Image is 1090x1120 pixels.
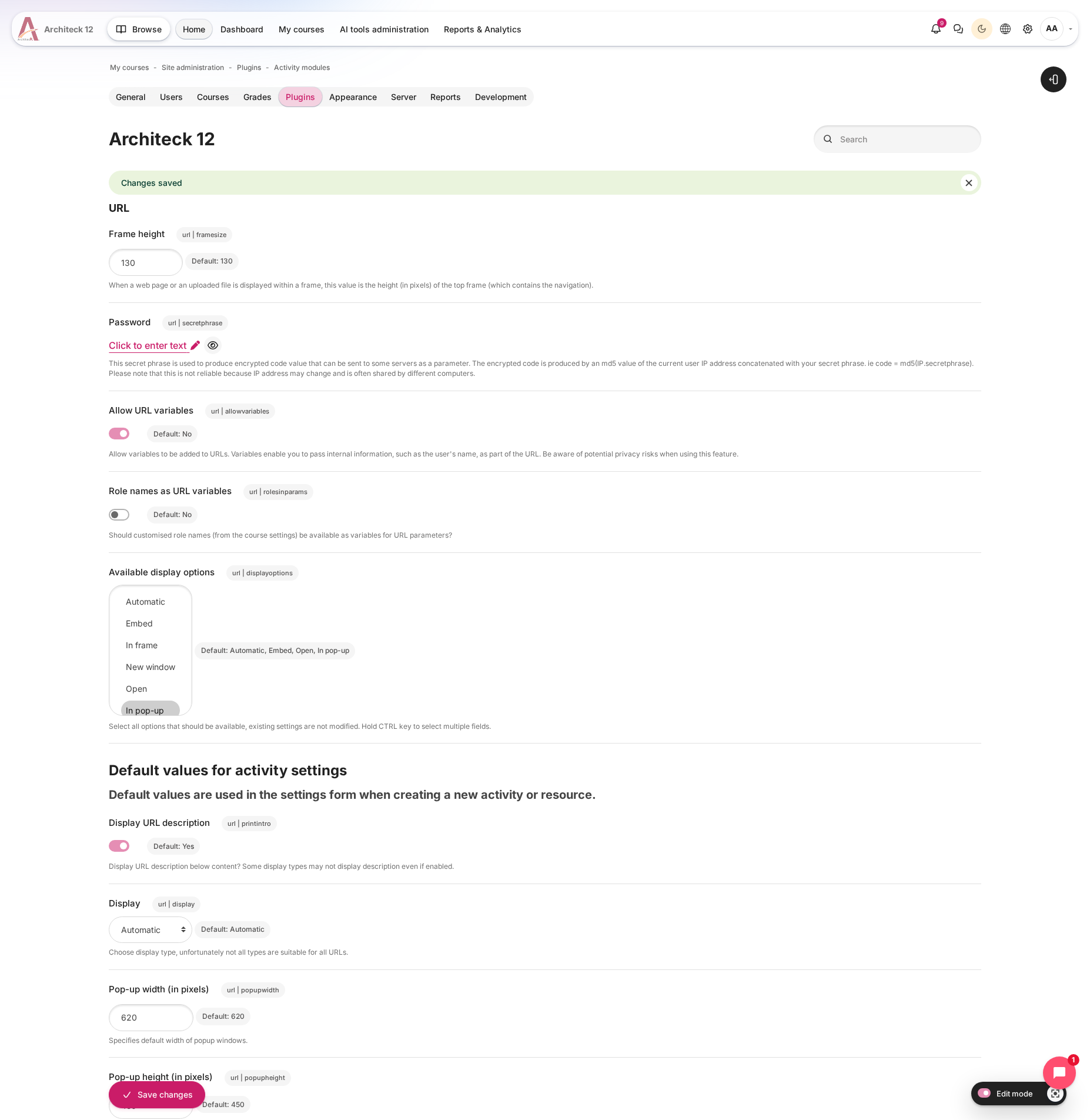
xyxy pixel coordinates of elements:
[237,62,261,73] a: Plugins
[176,19,212,39] a: Home
[190,87,236,106] a: Courses
[384,87,423,106] a: Server
[121,679,180,698] option: Open
[333,19,436,39] a: AI tools administration
[162,62,224,73] a: Site administration
[109,862,981,872] p: Display URL description below content? Some display types may not display description even if ena...
[109,898,141,909] label: Display
[221,982,285,998] span: url | popupwidth
[225,1070,291,1086] span: url | popupheight
[973,20,991,38] div: Dark Mode
[109,818,210,828] label: Display URL description
[195,921,270,938] div: Default: Automatic
[44,23,93,35] span: Architeck 12
[468,87,534,106] a: Development
[995,18,1016,39] button: Languages
[814,125,981,153] input: Search
[109,984,209,995] label: Pop-up width (in pixels)
[109,486,232,496] label: Role names as URL variables
[272,19,332,39] a: My courses
[109,449,981,459] p: Allow variables to be added to URLs. Variables enable you to pass internal information, such as t...
[109,1082,205,1108] button: Save changes
[1047,1085,1064,1102] a: Show/Hide - Region
[109,761,981,779] h4: Default values for activity settings
[948,18,969,39] button: There are 0 unread conversations
[1017,18,1038,39] a: Site administration
[109,317,151,328] label: Password
[997,1089,1033,1098] span: Edit mode
[121,657,180,676] option: New window
[147,425,198,442] div: Default: No
[18,17,98,41] a: A12 A12 Architeck 12
[121,614,180,633] option: Embed
[1040,17,1064,41] span: Architeck Admin
[109,87,153,106] a: General
[107,17,170,41] button: Browse
[110,62,149,73] a: My courses
[207,339,219,351] i: Reveal
[109,786,981,804] p: Default values are used in the settings form when creating a new activity or resource.
[205,404,275,419] span: url | allowvariables
[18,17,39,41] img: A12
[279,87,322,106] a: Plugins
[109,339,186,351] em: Click to enter text
[437,19,529,39] a: Reports & Analytics
[423,87,468,106] a: Reports
[195,642,355,659] div: Default: Automatic, Embed, Open, In pop-up
[322,87,384,106] a: Appearance
[109,359,981,379] p: This secret phrase is used to produce encrypted code value that can be sent to some servers as a ...
[243,484,313,500] span: url | rolesinparams
[109,1072,213,1082] label: Pop-up height (in pixels)
[937,18,947,28] div: 9
[152,896,200,912] span: url | display
[226,565,299,581] span: url | displayoptions
[121,635,180,655] option: In frame
[925,18,947,39] div: Show notification window with 9 new notifications
[109,60,981,75] nav: Navigation bar
[121,701,180,720] option: In pop-up
[109,281,981,291] p: When a web page or an uploaded file is displayed within a frame, this value is the height (in pix...
[274,62,330,73] a: Activity modules
[109,405,193,416] label: Allow URL variables
[189,339,201,351] i: Edit password
[204,336,222,354] a: Reveal
[196,1008,250,1025] div: Default: 620
[109,201,981,215] h3: URL
[222,816,277,832] span: url | printintro
[147,838,200,855] div: Default: Yes
[147,506,198,524] div: Default: No
[236,87,279,106] a: Grades
[162,315,228,331] span: url | secretphrase
[109,722,981,732] p: Select all options that should be available, existing settings are not modified. Hold CTRL key to...
[109,1036,981,1046] p: Specifies default width of popup windows.
[109,128,215,151] h1: Architeck 12
[185,253,239,270] div: Default: 130
[109,229,165,239] label: Frame height
[176,227,232,243] span: url | framesize
[109,567,215,578] label: Available display options
[153,87,190,106] a: Users
[132,23,162,35] span: Browse
[121,592,180,611] option: Automatic
[109,531,981,541] p: Should customised role names (from the course settings) be available as variables for URL paramet...
[109,338,201,352] a: Click to enter text Edit password
[1040,17,1072,41] a: User menu
[213,19,270,39] a: Dashboard
[109,171,981,195] div: Changes saved
[109,948,981,958] p: Choose display type, unfortunately not all types are suitable for all URLs.
[971,18,992,39] button: Light Mode Dark Mode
